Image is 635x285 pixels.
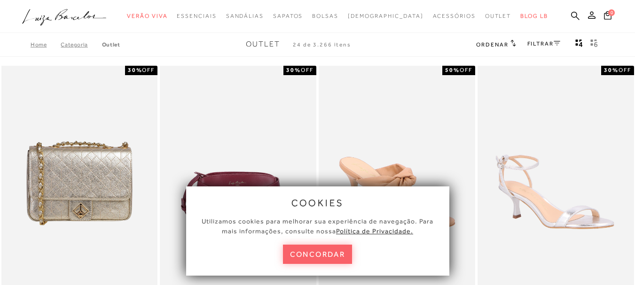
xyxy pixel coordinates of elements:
span: Acessórios [433,13,476,19]
a: Política de Privacidade. [336,227,413,235]
a: noSubCategoriesText [177,8,216,25]
span: cookies [291,198,344,208]
a: noSubCategoriesText [433,8,476,25]
span: Bolsas [312,13,338,19]
span: Sandálias [226,13,264,19]
button: gridText6Desc [588,39,601,51]
span: BLOG LB [520,13,548,19]
span: 24 de 3.266 itens [293,41,351,48]
span: Outlet [246,40,280,48]
span: [DEMOGRAPHIC_DATA] [348,13,423,19]
span: OFF [301,67,314,73]
a: noSubCategoriesText [127,8,167,25]
span: Ordenar [476,41,508,48]
span: OFF [142,67,155,73]
span: Essenciais [177,13,216,19]
strong: 50% [445,67,460,73]
span: Sapatos [273,13,303,19]
button: Mostrar 4 produtos por linha [572,39,586,51]
a: Outlet [102,41,120,48]
a: noSubCategoriesText [485,8,511,25]
a: noSubCategoriesText [348,8,423,25]
a: FILTRAR [527,40,560,47]
a: noSubCategoriesText [273,8,303,25]
span: Verão Viva [127,13,167,19]
a: BLOG LB [520,8,548,25]
span: 0 [608,9,615,16]
span: OFF [619,67,631,73]
a: Home [31,41,61,48]
a: noSubCategoriesText [312,8,338,25]
span: OFF [460,67,472,73]
strong: 30% [604,67,619,73]
button: 0 [601,10,614,23]
span: Outlet [485,13,511,19]
button: concordar [283,245,353,264]
strong: 30% [286,67,301,73]
a: Categoria [61,41,102,48]
span: Utilizamos cookies para melhorar sua experiência de navegação. Para mais informações, consulte nossa [202,217,433,235]
strong: 30% [128,67,142,73]
a: noSubCategoriesText [226,8,264,25]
